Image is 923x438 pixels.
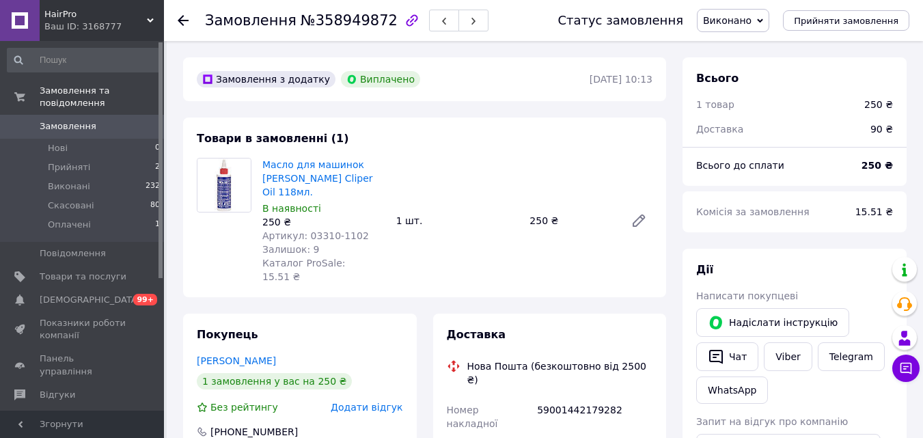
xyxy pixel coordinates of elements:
span: В наявності [262,203,321,214]
div: Статус замовлення [557,14,683,27]
span: Показники роботи компанії [40,317,126,342]
span: 1 товар [696,99,734,110]
div: 59001442179282 [534,398,655,436]
div: 90 ₴ [862,114,901,144]
span: Доставка [447,328,506,341]
span: Артикул: 03310-1102 [262,230,369,241]
button: Чат з покупцем [892,355,920,382]
span: Написати покупцеві [696,290,798,301]
div: 250 ₴ [864,98,893,111]
span: Скасовані [48,200,94,212]
span: Залишок: 9 [262,244,320,255]
span: Номер накладної [447,405,498,429]
span: Замовлення та повідомлення [40,85,164,109]
span: Оплачені [48,219,91,231]
div: 1 замовлення у вас на 250 ₴ [197,373,352,389]
button: Прийняти замовлення [783,10,909,31]
span: 99+ [133,294,157,305]
span: Повідомлення [40,247,106,260]
div: Виплачено [341,71,420,87]
span: 2 [155,161,160,174]
span: 80 [150,200,160,212]
span: 0 [155,142,160,154]
span: Без рейтингу [210,402,278,413]
span: Нові [48,142,68,154]
div: 1 шт. [391,211,525,230]
span: 15.51 ₴ [855,206,893,217]
span: Дії [696,263,713,276]
a: Редагувати [625,207,652,234]
span: Запит на відгук про компанію [696,416,848,427]
span: Всього до сплати [696,160,784,171]
span: Комісія за замовлення [696,206,810,217]
div: 250 ₴ [524,211,620,230]
span: Панель управління [40,353,126,377]
a: WhatsApp [696,377,768,404]
span: №358949872 [301,12,398,29]
span: Відгуки [40,389,75,401]
b: 250 ₴ [862,160,893,171]
time: [DATE] 10:13 [590,74,652,85]
input: Пошук [7,48,161,72]
div: Повернутися назад [178,14,189,27]
span: Товари в замовленні (1) [197,132,349,145]
span: Покупець [197,328,258,341]
span: Додати відгук [331,402,402,413]
div: Замовлення з додатку [197,71,335,87]
span: Замовлення [205,12,297,29]
a: Telegram [818,342,885,371]
a: Viber [764,342,812,371]
span: Товари та послуги [40,271,126,283]
span: Каталог ProSale: 15.51 ₴ [262,258,345,282]
span: HairPro [44,8,147,20]
div: Ваш ID: 3168777 [44,20,164,33]
span: Прийняті [48,161,90,174]
span: [DEMOGRAPHIC_DATA] [40,294,141,306]
img: Масло для машинок Wahl Cliper Oil 118мл. [197,159,251,212]
span: Замовлення [40,120,96,133]
button: Чат [696,342,758,371]
span: Доставка [696,124,743,135]
a: Масло для машинок [PERSON_NAME] Cliper Oil 118мл. [262,159,373,197]
span: 1 [155,219,160,231]
span: Виконано [703,15,752,26]
button: Надіслати інструкцію [696,308,849,337]
span: Виконані [48,180,90,193]
span: 232 [146,180,160,193]
a: [PERSON_NAME] [197,355,276,366]
div: 250 ₴ [262,215,385,229]
span: Всього [696,72,739,85]
span: Прийняти замовлення [794,16,898,26]
div: Нова Пошта (безкоштовно від 2500 ₴) [464,359,657,387]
